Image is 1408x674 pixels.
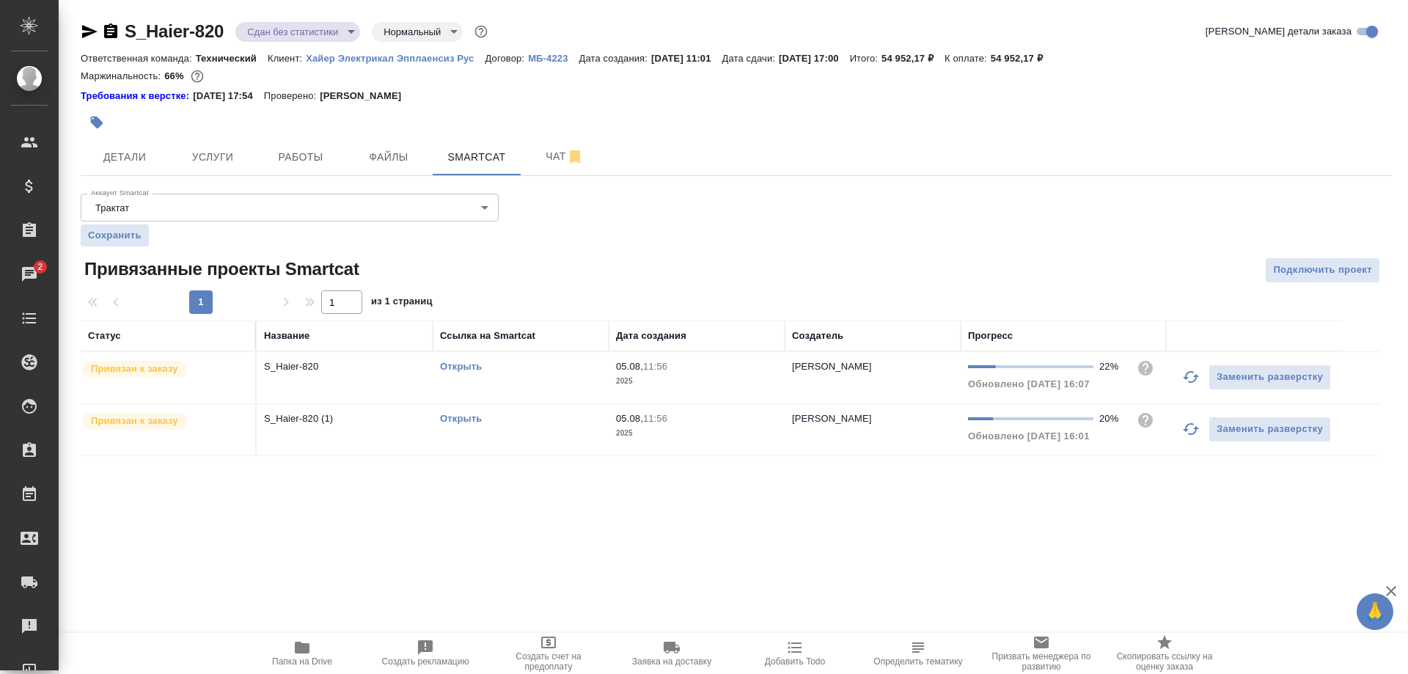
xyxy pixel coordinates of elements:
p: S_Haier-820 [264,359,425,374]
span: Работы [265,148,336,166]
p: К оплате: [945,53,991,64]
p: [DATE] 17:00 [779,53,850,64]
button: Сохранить [81,224,149,246]
div: Сдан без статистики [372,22,463,42]
p: Привязан к заказу [91,414,178,428]
p: Договор: [485,53,528,64]
p: Дата сдачи: [722,53,779,64]
p: 05.08, [616,361,643,372]
span: Обновлено [DATE] 16:07 [968,378,1090,389]
div: Сдан без статистики [235,22,360,42]
p: Итого: [850,53,881,64]
button: Заменить разверстку [1209,365,1331,390]
div: Статус [88,329,121,343]
p: [PERSON_NAME] [792,361,872,372]
button: Обновить прогресс [1173,359,1209,395]
p: 54 952,17 ₽ [881,53,945,64]
p: Маржинальность: [81,70,164,81]
button: Скопировать ссылку [102,23,120,40]
div: Трактат [81,194,499,221]
p: 54 952,17 ₽ [991,53,1054,64]
div: 22% [1099,359,1125,374]
p: [DATE] 11:01 [651,53,722,64]
a: Открыть [440,361,482,372]
span: [PERSON_NAME] детали заказа [1206,24,1352,39]
div: Ссылка на Smartcat [440,329,535,343]
button: Трактат [91,202,133,214]
div: Прогресс [968,329,1013,343]
a: Хайер Электрикал Эпплаенсиз Рус [306,51,485,64]
span: Чат [529,147,600,166]
div: Создатель [792,329,843,343]
button: 🙏 [1357,593,1393,630]
span: Обновлено [DATE] 16:01 [968,431,1090,442]
svg: Отписаться [566,148,584,166]
p: 66% [164,70,187,81]
span: Детали [89,148,160,166]
p: 2025 [616,374,777,389]
div: Дата создания [616,329,686,343]
span: 🙏 [1363,596,1387,627]
span: из 1 страниц [371,293,433,314]
p: 11:56 [643,413,667,424]
button: Добавить тэг [81,106,113,139]
p: Ответственная команда: [81,53,196,64]
p: 2025 [616,426,777,441]
a: Требования к верстке: [81,89,193,103]
span: Услуги [177,148,248,166]
p: МБ-4223 [528,53,579,64]
span: Smartcat [441,148,512,166]
button: Скопировать ссылку для ЯМессенджера [81,23,98,40]
span: Подключить проект [1273,262,1372,279]
p: Привязан к заказу [91,362,178,376]
p: [PERSON_NAME] [320,89,412,103]
p: Технический [196,53,268,64]
button: Обновить прогресс [1173,411,1209,447]
span: Привязанные проекты Smartcat [81,257,359,281]
p: Хайер Электрикал Эпплаенсиз Рус [306,53,485,64]
button: Подключить проект [1265,257,1380,283]
span: 2 [29,260,51,274]
p: Проверено: [264,89,320,103]
p: 05.08, [616,413,643,424]
span: Файлы [353,148,424,166]
p: [PERSON_NAME] [792,413,872,424]
span: Заменить разверстку [1217,369,1323,386]
button: Доп статусы указывают на важность/срочность заказа [472,22,491,41]
div: 20% [1099,411,1125,426]
a: МБ-4223 [528,51,579,64]
div: Нажми, чтобы открыть папку с инструкцией [81,89,193,103]
span: Заменить разверстку [1217,421,1323,438]
a: S_Haier-820 [125,21,224,41]
span: Сохранить [88,228,142,243]
button: Заменить разверстку [1209,417,1331,442]
button: Нормальный [379,26,445,38]
p: S_Haier-820 (1) [264,411,425,426]
a: 2 [4,256,55,293]
p: 11:56 [643,361,667,372]
div: Название [264,329,309,343]
p: [DATE] 17:54 [193,89,264,103]
button: 15401.67 RUB; [188,67,207,86]
p: Дата создания: [579,53,651,64]
p: Клиент: [268,53,306,64]
button: Сдан без статистики [243,26,342,38]
a: Открыть [440,413,482,424]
